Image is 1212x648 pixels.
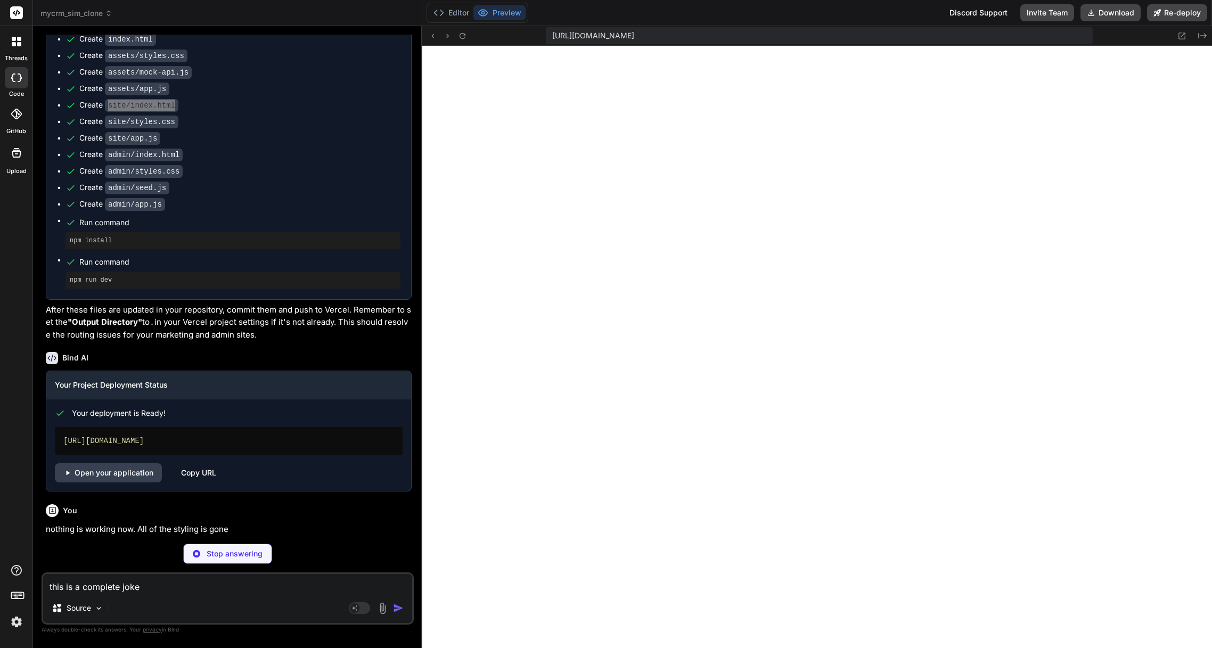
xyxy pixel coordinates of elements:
[79,116,178,127] div: Create
[105,149,183,161] code: admin/index.html
[943,4,1014,21] div: Discord Support
[68,317,142,327] strong: "Output Directory"
[55,427,403,455] div: [URL][DOMAIN_NAME]
[5,54,28,63] label: threads
[94,604,103,613] img: Pick Models
[6,167,27,176] label: Upload
[105,165,183,178] code: admin/styles.css
[55,380,403,390] h3: Your Project Deployment Status
[1020,4,1074,21] button: Invite Team
[79,166,183,177] div: Create
[79,83,169,94] div: Create
[105,66,192,79] code: assets/mock-api.js
[429,5,473,20] button: Editor
[43,574,412,593] textarea: this is a complete joke
[7,613,26,631] img: settings
[79,149,183,160] div: Create
[143,626,162,633] span: privacy
[105,50,187,62] code: assets/styles.css
[79,217,400,228] span: Run command
[105,99,178,112] code: site/index.html
[105,33,156,46] code: index.html
[1080,4,1141,21] button: Download
[79,182,169,193] div: Create
[79,100,178,111] div: Create
[55,463,162,482] a: Open your application
[150,318,154,327] code: .
[70,236,396,245] pre: npm install
[105,182,169,194] code: admin/seed.js
[79,133,160,144] div: Create
[79,199,165,210] div: Create
[376,602,389,614] img: attachment
[72,408,166,419] span: Your deployment is Ready!
[70,276,396,284] pre: npm run dev
[63,505,77,516] h6: You
[105,116,178,128] code: site/styles.css
[207,548,263,559] p: Stop answering
[40,8,112,19] span: mycrm_sim_clone
[105,132,160,145] code: site/app.js
[79,50,187,61] div: Create
[105,83,169,95] code: assets/app.js
[42,625,414,635] p: Always double-check its answers. Your in Bind
[552,30,634,41] span: [URL][DOMAIN_NAME]
[473,5,526,20] button: Preview
[393,603,404,613] img: icon
[67,603,91,613] p: Source
[181,463,216,482] div: Copy URL
[9,89,24,99] label: code
[79,34,156,45] div: Create
[62,352,88,363] h6: Bind AI
[422,46,1212,648] iframe: Preview
[79,67,192,78] div: Create
[1147,4,1207,21] button: Re-deploy
[46,304,412,341] p: After these files are updated in your repository, commit them and push to Vercel. Remember to set...
[105,198,165,211] code: admin/app.js
[6,127,26,136] label: GitHub
[79,257,400,267] span: Run command
[46,523,412,536] p: nothing is working now. All of the styling is gone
